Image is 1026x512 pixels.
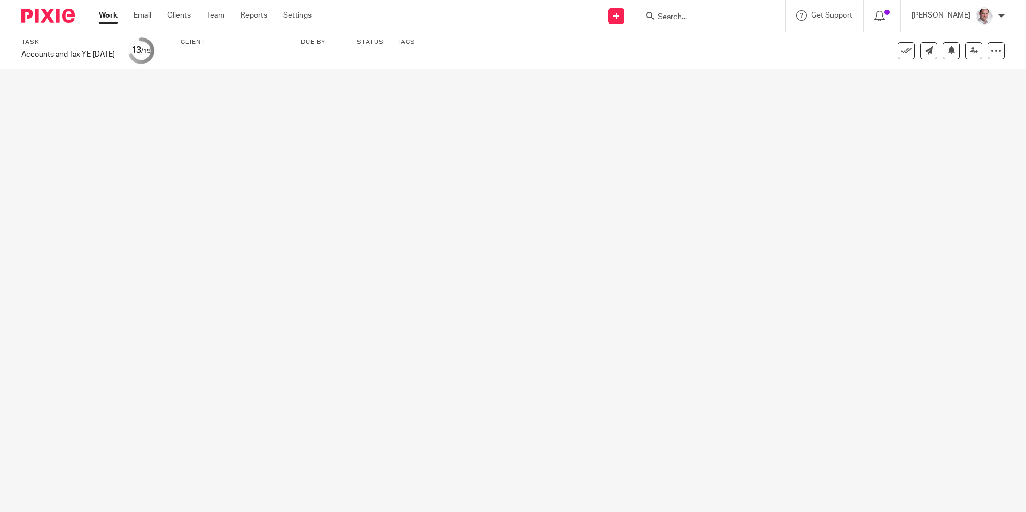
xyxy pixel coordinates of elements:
[21,49,115,60] div: Accounts and Tax YE [DATE]
[21,38,115,46] label: Task
[141,48,151,54] small: /19
[976,7,993,25] img: Munro%20Partners-3202.jpg
[657,13,753,22] input: Search
[134,10,151,21] a: Email
[131,44,151,57] div: 13
[912,10,970,21] p: [PERSON_NAME]
[283,10,312,21] a: Settings
[357,38,384,46] label: Status
[167,10,191,21] a: Clients
[811,12,852,19] span: Get Support
[21,9,75,23] img: Pixie
[207,10,224,21] a: Team
[181,38,287,46] label: Client
[301,38,344,46] label: Due by
[397,38,415,46] label: Tags
[21,49,115,60] div: Accounts and Tax YE 31 Jul 2025
[99,10,118,21] a: Work
[240,10,267,21] a: Reports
